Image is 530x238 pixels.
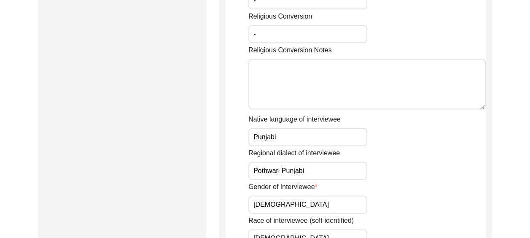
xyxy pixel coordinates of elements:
[248,11,312,22] label: Religious Conversion
[248,45,331,55] label: Religious Conversion Notes
[248,216,354,226] label: Race of interviewee (self-identified)
[248,182,317,192] label: Gender of Interviewee
[248,148,340,158] label: Regional dialect of interviewee
[248,114,341,124] label: Native language of interviewee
